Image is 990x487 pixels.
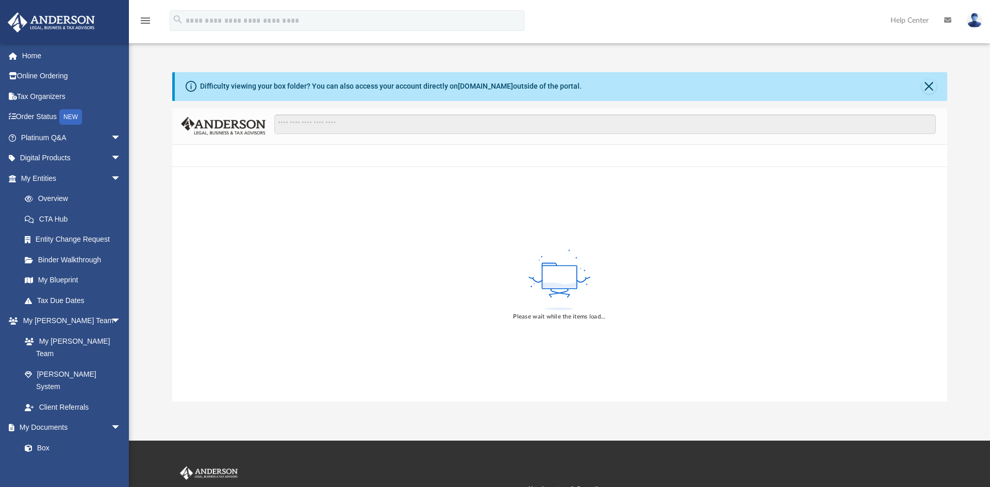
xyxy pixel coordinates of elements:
a: menu [139,20,152,27]
a: [DOMAIN_NAME] [458,82,513,90]
a: Order StatusNEW [7,107,137,128]
a: Digital Productsarrow_drop_down [7,148,137,169]
div: Difficulty viewing your box folder? You can also access your account directly on outside of the p... [200,81,582,92]
a: Platinum Q&Aarrow_drop_down [7,127,137,148]
a: CTA Hub [14,209,137,229]
a: Client Referrals [14,397,131,417]
a: Home [7,45,137,66]
a: My [PERSON_NAME] Team [14,331,126,364]
a: Entity Change Request [14,229,137,250]
a: Box [14,438,126,458]
a: My Blueprint [14,270,131,291]
a: My [PERSON_NAME] Teamarrow_drop_down [7,311,131,331]
i: menu [139,14,152,27]
a: Tax Due Dates [14,290,137,311]
a: Online Ordering [7,66,137,87]
span: arrow_drop_down [111,127,131,148]
input: Search files and folders [274,114,935,134]
div: Please wait while the items load... [513,312,605,322]
img: Anderson Advisors Platinum Portal [178,466,240,480]
a: My Documentsarrow_drop_down [7,417,131,438]
div: NEW [59,109,82,125]
span: arrow_drop_down [111,417,131,439]
a: My Entitiesarrow_drop_down [7,168,137,189]
a: Overview [14,189,137,209]
a: [PERSON_NAME] System [14,364,131,397]
img: Anderson Advisors Platinum Portal [5,12,98,32]
span: arrow_drop_down [111,148,131,169]
img: User Pic [967,13,982,28]
a: Binder Walkthrough [14,249,137,270]
button: Close [922,79,936,94]
a: Tax Organizers [7,86,137,107]
i: search [172,14,184,25]
span: arrow_drop_down [111,311,131,332]
span: arrow_drop_down [111,168,131,189]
